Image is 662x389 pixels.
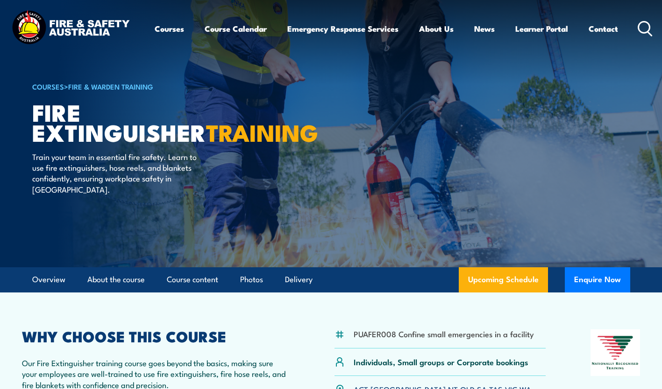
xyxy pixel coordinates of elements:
[206,114,318,150] strong: TRAINING
[32,81,263,92] h6: >
[589,16,618,41] a: Contact
[565,267,630,292] button: Enquire Now
[167,267,218,292] a: Course content
[32,102,263,142] h1: Fire Extinguisher
[32,151,203,195] p: Train your team in essential fire safety. Learn to use fire extinguishers, hose reels, and blanke...
[515,16,568,41] a: Learner Portal
[354,328,534,339] li: PUAFER008 Confine small emergencies in a facility
[205,16,267,41] a: Course Calendar
[32,81,64,91] a: COURSES
[68,81,153,91] a: Fire & Warden Training
[22,329,290,342] h2: WHY CHOOSE THIS COURSE
[591,329,640,376] img: Nationally Recognised Training logo.
[285,267,313,292] a: Delivery
[32,267,65,292] a: Overview
[474,16,495,41] a: News
[155,16,184,41] a: Courses
[240,267,263,292] a: Photos
[419,16,454,41] a: About Us
[354,356,528,367] p: Individuals, Small groups or Corporate bookings
[287,16,399,41] a: Emergency Response Services
[459,267,548,292] a: Upcoming Schedule
[87,267,145,292] a: About the course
